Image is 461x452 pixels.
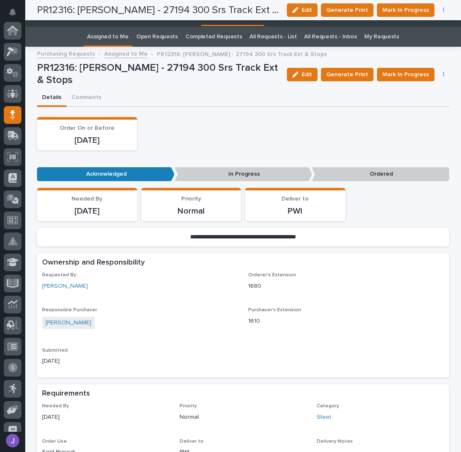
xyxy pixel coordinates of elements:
h2: Ownership and Responsibility [42,258,145,267]
a: [PERSON_NAME] [45,318,91,327]
span: Mark In Progress [382,70,429,80]
p: In Progress [175,167,312,181]
p: Normal [146,206,236,216]
h2: Requirements [42,389,90,399]
span: Order On or Before [60,125,114,131]
p: Normal [180,413,307,422]
a: Assigned to Me [87,27,129,47]
p: Acknowledged [37,167,175,181]
a: My Requests [364,27,399,47]
p: PR12316: [PERSON_NAME] - 27194 300 Srs Track Ext & Stops [37,62,280,86]
span: Priority [180,404,197,409]
div: Notifications [11,8,21,22]
span: Edit [302,71,312,78]
span: Needed By [72,196,102,202]
span: Priority [181,196,201,202]
span: Submitted [42,348,68,353]
span: Deliver to [281,196,309,202]
span: Requested By [42,273,76,278]
p: [DATE] [42,357,238,366]
button: Generate Print [321,68,374,81]
button: Comments [66,89,106,107]
span: Deliver to [180,439,204,444]
p: 1610 [248,317,444,326]
span: Generate Print [326,70,368,80]
a: Assigned to Me [104,48,148,58]
span: Needed By [42,404,69,409]
button: Details [37,89,66,107]
p: PWI [250,206,340,216]
a: Open Requests [136,27,178,47]
a: Steel [317,413,331,422]
span: Order Use [42,439,67,444]
p: [DATE] [42,413,170,422]
span: Delivery Notes [317,439,353,444]
p: Ordered [312,167,449,181]
button: Mark In Progress [377,68,435,81]
span: Orderer's Extension [248,273,296,278]
span: Purchaser's Extension [248,308,301,313]
p: [DATE] [42,206,132,216]
p: 1680 [248,282,444,291]
p: [DATE] [42,135,132,145]
button: Notifications [4,3,21,21]
p: PR12316: [PERSON_NAME] - 27194 300 Srs Track Ext & Stops [157,49,327,58]
a: Completed Requests [185,27,242,47]
a: [PERSON_NAME] [42,282,88,291]
span: Category [317,404,339,409]
button: users-avatar [4,432,21,449]
a: Purchasing Requests [37,48,95,58]
button: Edit [287,68,318,81]
a: All Requests - Inbox [304,27,357,47]
a: All Requests - List [249,27,297,47]
span: Responsible Purchaser [42,308,97,313]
